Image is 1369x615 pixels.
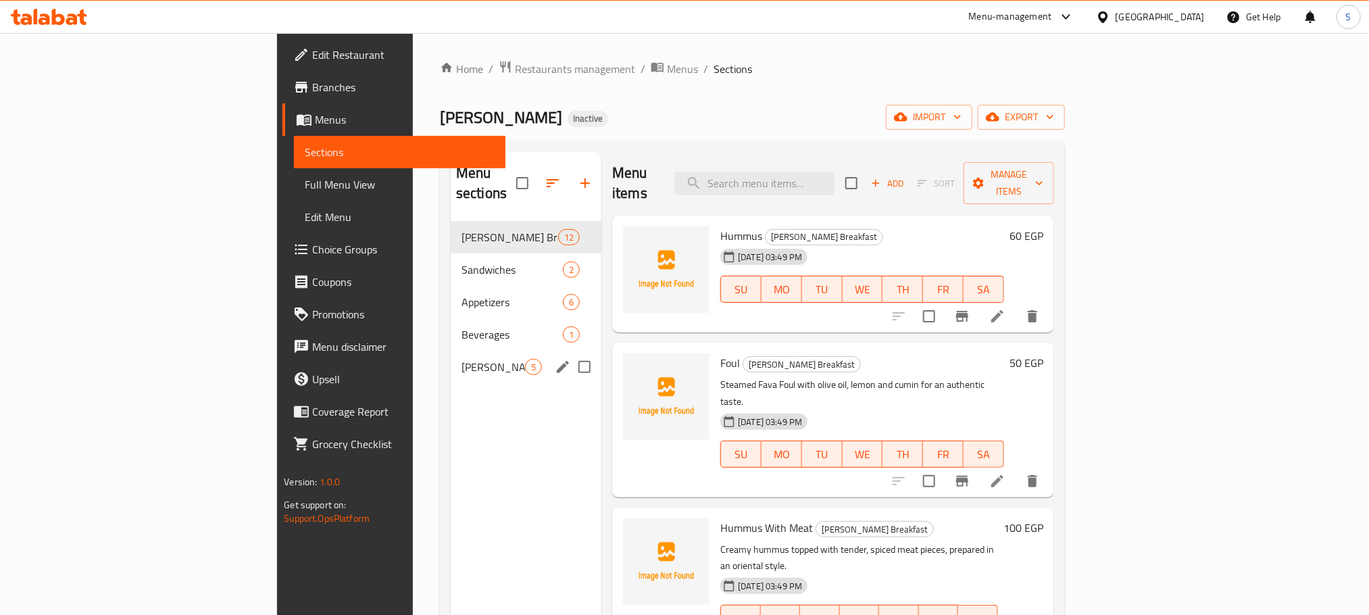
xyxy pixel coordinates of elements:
a: Support.OpsPlatform [284,510,370,527]
span: [PERSON_NAME] [440,102,562,132]
span: [DATE] 03:49 PM [732,580,807,593]
p: Creamy hummus topped with tender, spiced meat pieces, prepared in an oriental style. [720,541,998,575]
input: search [675,172,835,195]
a: Choice Groups [282,233,505,266]
li: / [703,61,708,77]
span: [PERSON_NAME] Table [462,359,525,375]
span: MO [767,445,797,464]
span: Select to update [915,467,943,495]
span: SU [726,280,756,299]
button: delete [1016,300,1049,333]
div: Beverages1 [451,318,601,351]
div: items [563,294,580,310]
span: Appetizers [462,294,563,310]
h2: Menu items [612,163,659,203]
div: Appetizers6 [451,286,601,318]
span: [PERSON_NAME] Breakfast [743,357,860,372]
div: Sandwiches2 [451,253,601,286]
button: export [978,105,1065,130]
button: delete [1016,465,1049,497]
a: Full Menu View [294,168,505,201]
button: Manage items [964,162,1054,204]
span: Menus [315,112,495,128]
span: Choice Groups [312,241,495,257]
span: [PERSON_NAME] Breakfast [462,229,558,245]
span: TU [807,445,837,464]
a: Promotions [282,298,505,330]
button: SA [964,441,1004,468]
a: Edit menu item [989,473,1005,489]
span: Sections [714,61,752,77]
span: Select all sections [508,169,537,197]
button: MO [762,276,802,303]
span: import [897,109,962,126]
span: Sort sections [537,167,569,199]
span: Sandwiches [462,262,563,278]
li: / [641,61,645,77]
span: Inactive [568,113,608,124]
a: Upsell [282,363,505,395]
h6: 50 EGP [1010,353,1043,372]
span: FR [928,280,958,299]
span: Menu disclaimer [312,339,495,355]
button: SA [964,276,1004,303]
span: MO [767,280,797,299]
span: Add item [866,173,909,194]
span: 5 [526,361,541,374]
span: WE [848,445,878,464]
span: Grocery Checklist [312,436,495,452]
button: TU [802,276,843,303]
span: Restaurants management [515,61,635,77]
a: Restaurants management [499,60,635,78]
button: TH [882,441,923,468]
button: Add section [569,167,601,199]
div: Inactive [568,111,608,127]
button: FR [923,276,964,303]
button: TH [882,276,923,303]
div: Yafa Breakfast [816,521,934,537]
a: Edit Menu [294,201,505,233]
a: Edit Restaurant [282,39,505,71]
span: Sections [305,144,495,160]
button: import [886,105,972,130]
span: Upsell [312,371,495,387]
div: items [558,229,580,245]
span: [DATE] 03:49 PM [732,251,807,264]
div: Yafa Breakfast [462,229,558,245]
span: Beverages [462,326,563,343]
button: SU [720,441,762,468]
span: Full Menu View [305,176,495,193]
span: S [1346,9,1351,24]
div: Yafa Table [462,359,525,375]
a: Branches [282,71,505,103]
img: Hummus With Meat [623,518,710,605]
span: FR [928,445,958,464]
a: Menu disclaimer [282,330,505,363]
nav: breadcrumb [440,60,1065,78]
div: Yafa Breakfast [743,356,861,372]
span: Hummus [720,226,762,246]
a: Coverage Report [282,395,505,428]
button: WE [843,441,883,468]
span: 2 [564,264,579,276]
span: 1 [564,328,579,341]
a: Grocery Checklist [282,428,505,460]
div: [PERSON_NAME] Breakfast12 [451,221,601,253]
div: Menu-management [969,9,1052,25]
span: Promotions [312,306,495,322]
span: 1.0.0 [319,473,340,491]
span: Add [869,176,905,191]
span: Manage items [974,166,1043,200]
button: FR [923,441,964,468]
button: TU [802,441,843,468]
a: Coupons [282,266,505,298]
p: Steamed Fava Foul with olive oil, lemon and cumin for an authentic taste. [720,376,1004,410]
span: TH [888,280,918,299]
button: WE [843,276,883,303]
div: items [563,326,580,343]
img: Hummus [623,226,710,313]
span: export [989,109,1054,126]
a: Sections [294,136,505,168]
span: Hummus With Meat [720,518,813,538]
